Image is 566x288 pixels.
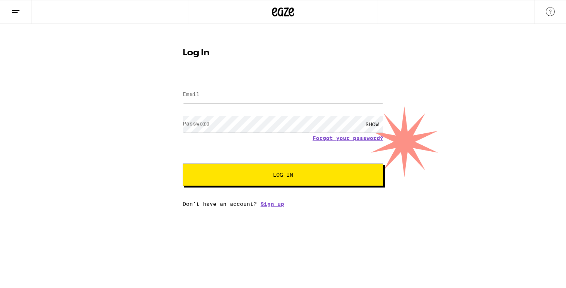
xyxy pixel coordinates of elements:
div: Don't have an account? [183,201,383,207]
label: Email [183,91,200,97]
input: Email [183,86,383,103]
h1: Log In [183,49,383,58]
span: Log In [273,172,293,177]
button: Log In [183,164,383,186]
div: SHOW [361,116,383,133]
a: Forgot your password? [313,135,383,141]
label: Password [183,121,210,127]
a: Sign up [261,201,284,207]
